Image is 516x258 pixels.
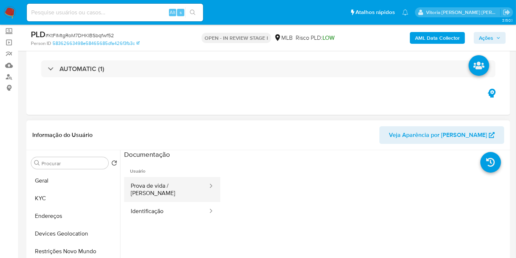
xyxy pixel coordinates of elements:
b: AML Data Collector [415,32,460,44]
div: MLB [274,34,293,42]
span: Ações [479,32,493,44]
button: Ações [474,32,506,44]
span: Alt [170,9,176,16]
button: Retornar ao pedido padrão [111,160,117,168]
button: AML Data Collector [410,32,465,44]
button: Procurar [34,160,40,166]
input: Procurar [42,160,105,167]
button: Devices Geolocation [28,225,120,243]
span: # KtFIMtgRoM7DHKIBSbqfwf52 [46,32,114,39]
button: Veja Aparência por [PERSON_NAME] [379,126,504,144]
a: Notificações [402,9,408,15]
b: PLD [31,28,46,40]
h3: AUTOMATIC (1) [59,65,104,73]
p: OPEN - IN REVIEW STAGE I [202,33,271,43]
span: Risco PLD: [296,34,335,42]
button: search-icon [185,7,200,18]
button: Geral [28,172,120,190]
button: Endereços [28,207,120,225]
b: Person ID [31,40,51,47]
span: 3.150.1 [502,17,512,23]
h1: Informação do Usuário [32,131,93,139]
input: Pesquise usuários ou casos... [27,8,203,17]
p: vitoria.caldeira@mercadolivre.com [426,9,501,16]
a: 58362663498e58465685dfa426f3fb3c [53,40,140,47]
span: LOW [322,33,335,42]
span: Atalhos rápidos [356,8,395,16]
span: s [180,9,182,16]
button: KYC [28,190,120,207]
a: Sair [503,8,510,16]
span: Veja Aparência por [PERSON_NAME] [389,126,487,144]
div: AUTOMATIC (1) [41,60,495,77]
